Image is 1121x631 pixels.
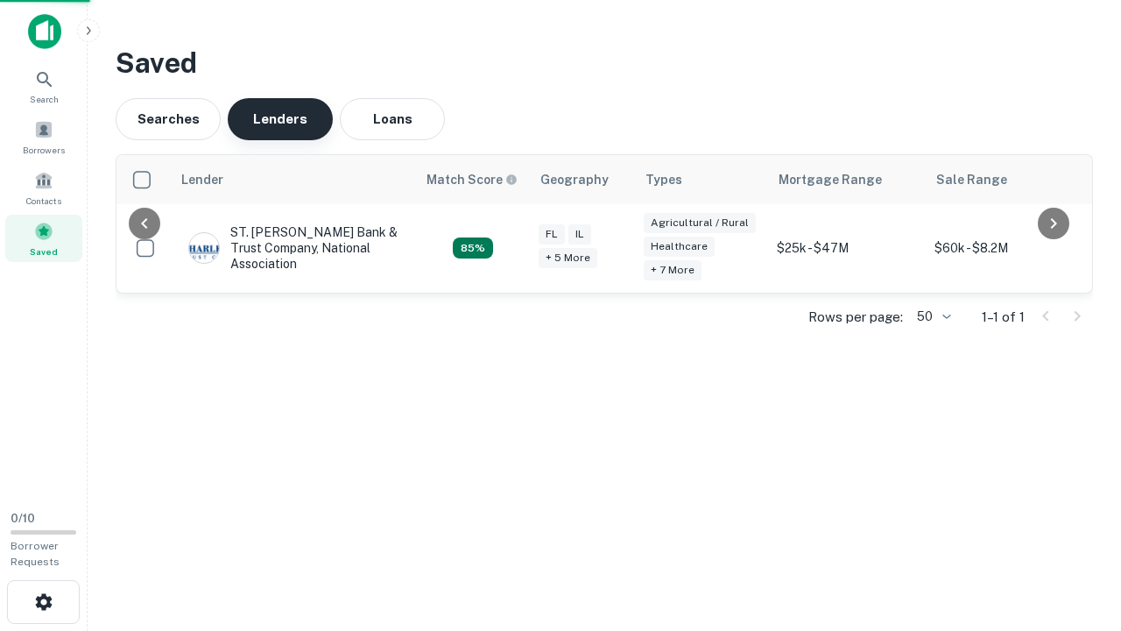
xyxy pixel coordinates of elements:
[181,169,223,190] div: Lender
[644,213,756,233] div: Agricultural / Rural
[171,155,416,204] th: Lender
[936,169,1007,190] div: Sale Range
[30,245,58,259] span: Saved
[28,14,61,49] img: capitalize-icon.png
[26,194,61,208] span: Contacts
[539,224,565,245] div: FL
[340,98,445,140] button: Loans
[568,224,591,245] div: IL
[635,155,768,204] th: Types
[188,224,398,273] div: ST. [PERSON_NAME] Bank & Trust Company, National Association
[530,155,635,204] th: Geography
[30,92,59,106] span: Search
[1033,491,1121,575] iframe: Chat Widget
[11,512,35,525] span: 0 / 10
[982,307,1025,328] p: 1–1 of 1
[539,248,597,268] div: + 5 more
[189,233,219,263] img: picture
[768,204,926,293] td: $25k - $47M
[5,113,82,160] a: Borrowers
[416,155,530,204] th: Capitalize uses an advanced AI algorithm to match your search with the best lender. The match sco...
[5,164,82,211] a: Contacts
[926,155,1083,204] th: Sale Range
[5,215,82,262] a: Saved
[768,155,926,204] th: Mortgage Range
[926,204,1083,293] td: $60k - $8.2M
[540,169,609,190] div: Geography
[644,237,715,257] div: Healthcare
[453,238,493,259] div: Capitalize uses an advanced AI algorithm to match your search with the best lender. The match sco...
[645,169,682,190] div: Types
[644,260,702,280] div: + 7 more
[910,304,954,330] div: 50
[779,169,882,190] div: Mortgage Range
[23,143,65,157] span: Borrowers
[116,42,1093,84] h3: Saved
[427,170,518,189] div: Capitalize uses an advanced AI algorithm to match your search with the best lender. The match sco...
[11,540,60,568] span: Borrower Requests
[116,98,221,140] button: Searches
[228,98,333,140] button: Lenders
[808,307,903,328] p: Rows per page:
[427,170,514,189] h6: Match Score
[5,62,82,110] a: Search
